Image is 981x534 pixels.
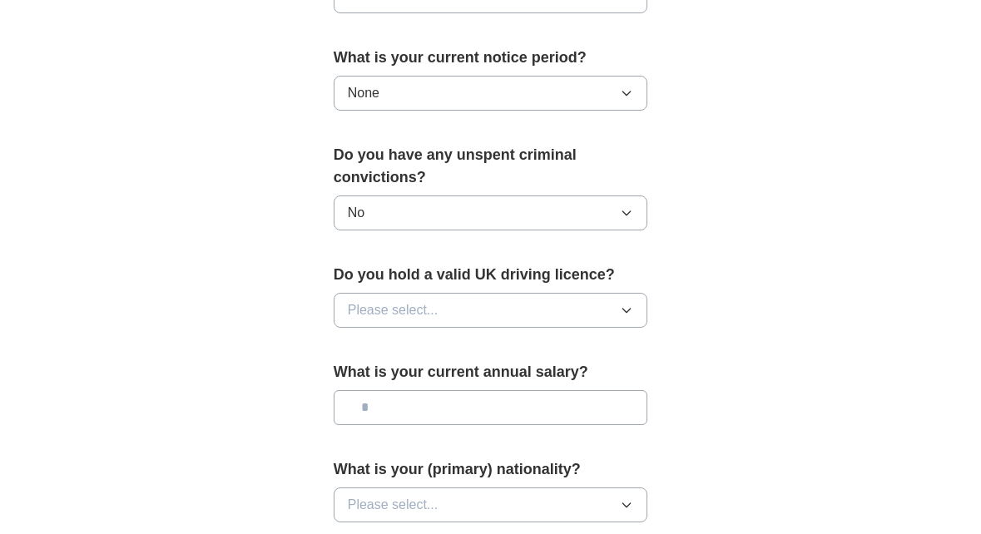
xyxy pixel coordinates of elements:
button: Please select... [334,293,648,328]
button: Please select... [334,487,648,522]
label: What is your current notice period? [334,47,648,69]
label: What is your current annual salary? [334,361,648,383]
label: Do you hold a valid UK driving licence? [334,264,648,286]
button: None [334,76,648,111]
span: None [348,83,379,103]
label: What is your (primary) nationality? [334,458,648,481]
span: Please select... [348,300,438,320]
span: Please select... [348,495,438,515]
span: No [348,203,364,223]
button: No [334,195,648,230]
label: Do you have any unspent criminal convictions? [334,144,648,189]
